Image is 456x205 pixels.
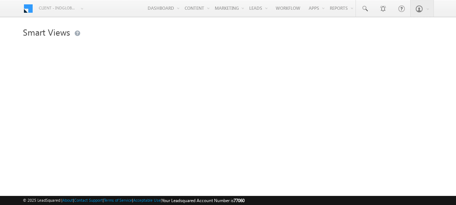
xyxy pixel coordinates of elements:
[39,4,77,12] span: Client - indglobal1 (77060)
[234,198,245,203] span: 77060
[23,26,70,38] span: Smart Views
[23,197,245,204] span: © 2025 LeadSquared | | | | |
[133,198,161,202] a: Acceptable Use
[62,198,73,202] a: About
[104,198,132,202] a: Terms of Service
[74,198,103,202] a: Contact Support
[162,198,245,203] span: Your Leadsquared Account Number is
